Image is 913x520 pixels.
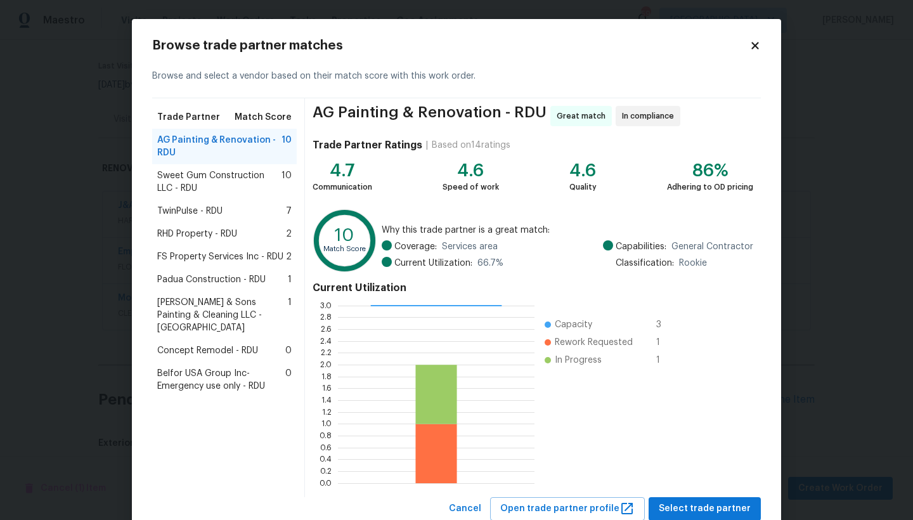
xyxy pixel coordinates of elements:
div: 86% [667,164,753,177]
span: Sweet Gum Construction LLC - RDU [157,169,282,195]
span: In compliance [622,110,679,122]
span: Rookie [679,257,707,270]
h4: Current Utilization [313,282,753,294]
text: 0.4 [320,455,332,463]
text: 10 [335,226,354,244]
text: 1.4 [321,396,332,404]
span: 1 [288,273,292,286]
div: Adhering to OD pricing [667,181,753,193]
text: 1.8 [321,373,332,380]
text: 3.0 [320,302,332,309]
span: 1 [656,336,677,349]
span: Capabilities: [616,240,666,253]
div: | [422,139,432,152]
div: Browse and select a vendor based on their match score with this work order. [152,55,761,98]
span: 1 [656,354,677,367]
span: Match Score [235,111,292,124]
span: General Contractor [671,240,753,253]
span: Concept Remodel - RDU [157,344,258,357]
span: FS Property Services Inc - RDU [157,250,283,263]
span: Current Utilization: [394,257,472,270]
div: 4.6 [569,164,597,177]
span: 10 [282,169,292,195]
div: 4.6 [443,164,499,177]
h4: Trade Partner Ratings [313,139,422,152]
span: Open trade partner profile [500,501,635,517]
text: 2.8 [320,313,332,321]
div: 4.7 [313,164,372,177]
span: AG Painting & Renovation - RDU [157,134,282,159]
span: Trade Partner [157,111,220,124]
span: Rework Requested [555,336,633,349]
text: 0.6 [320,444,332,452]
span: Services area [442,240,498,253]
span: 0 [285,367,292,393]
text: Match Score [323,245,366,252]
text: 2.6 [321,325,332,333]
span: Capacity [555,318,592,331]
span: Great match [557,110,611,122]
text: 1.6 [322,384,332,392]
span: TwinPulse - RDU [157,205,223,218]
span: 3 [656,318,677,331]
text: 0.2 [320,467,332,475]
span: Belfor USA Group Inc-Emergency use only - RDU [157,367,285,393]
text: 2.0 [320,361,332,368]
text: 0.8 [320,432,332,439]
span: Why this trade partner is a great match: [382,224,753,237]
span: 2 [286,250,292,263]
h2: Browse trade partner matches [152,39,749,52]
span: Classification: [616,257,674,270]
div: Quality [569,181,597,193]
div: Communication [313,181,372,193]
span: Coverage: [394,240,437,253]
span: 10 [282,134,292,159]
span: Cancel [449,501,481,517]
span: [PERSON_NAME] & Sons Painting & Cleaning LLC - [GEOGRAPHIC_DATA] [157,296,288,334]
span: AG Painting & Renovation - RDU [313,106,547,126]
span: RHD Property - RDU [157,228,237,240]
text: 2.2 [321,349,332,356]
span: 7 [286,205,292,218]
span: In Progress [555,354,602,367]
text: 1.0 [321,420,332,427]
span: 66.7 % [477,257,503,270]
text: 2.4 [320,337,332,345]
span: 0 [285,344,292,357]
div: Speed of work [443,181,499,193]
div: Based on 14 ratings [432,139,510,152]
span: 1 [288,296,292,334]
span: Padua Construction - RDU [157,273,266,286]
text: 1.2 [322,408,332,416]
text: 0.0 [320,479,332,487]
span: 2 [286,228,292,240]
span: Select trade partner [659,501,751,517]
